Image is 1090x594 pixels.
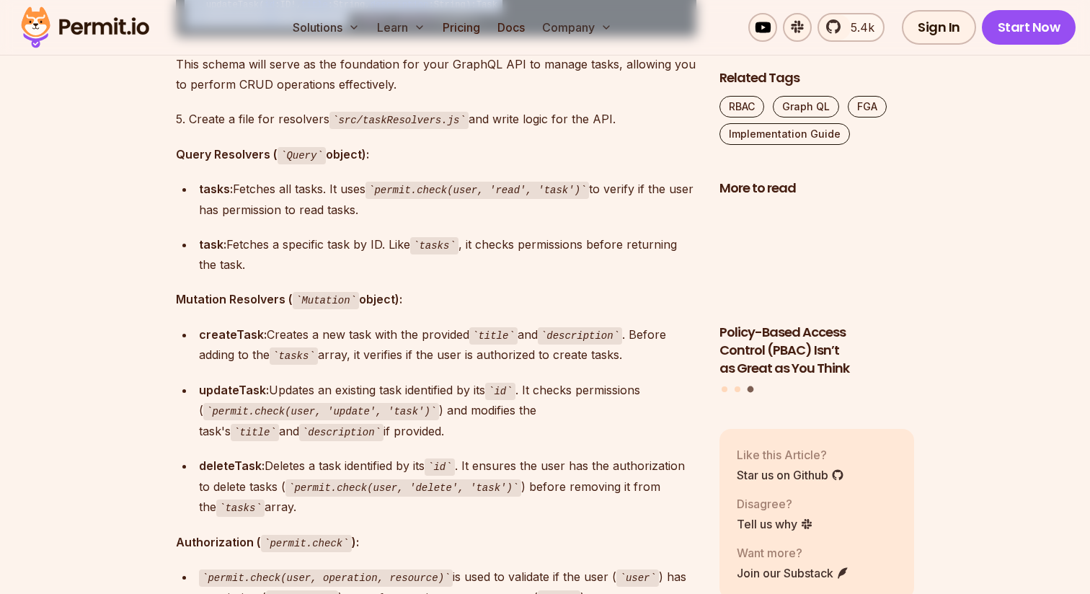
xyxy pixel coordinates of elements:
[14,3,156,52] img: Permit logo
[176,535,261,549] strong: Authorization (
[176,292,293,306] strong: Mutation Resolvers (
[747,386,753,393] button: Go to slide 3
[293,292,359,309] code: Mutation
[199,383,269,397] strong: updateTask:
[270,347,318,365] code: tasks
[492,13,531,42] a: Docs
[719,206,914,395] div: Posts
[719,69,914,87] h2: Related Tags
[199,324,696,365] div: Creates a new task with the provided and . Before adding to the array, it verifies if the user is...
[329,112,469,129] code: src/taskResolvers.js
[902,10,976,45] a: Sign In
[735,386,740,392] button: Go to slide 2
[199,380,696,442] div: Updates an existing task identified by its . It checks permissions ( ) and modifies the task's an...
[437,13,486,42] a: Pricing
[773,96,839,118] a: Graph QL
[982,10,1076,45] a: Start Now
[199,234,696,275] div: Fetches a specific task by ID. Like , it checks permissions before returning the task.
[737,515,813,533] a: Tell us why
[538,327,622,345] code: description
[176,109,696,130] p: 5. Create a file for resolvers and write logic for the API.
[737,495,813,513] p: Disagree?
[737,544,849,562] p: Want more?
[199,458,265,473] strong: deleteTask:
[719,96,764,118] a: RBAC
[352,535,359,549] strong: ):
[299,424,384,441] code: description
[719,206,914,316] img: Policy-Based Access Control (PBAC) Isn’t as Great as You Think
[719,123,850,145] a: Implementation Guide
[203,403,439,420] code: permit.check(user, 'update', 'task')
[425,458,455,476] code: id
[485,383,515,400] code: id
[817,13,885,42] a: 5.4k
[365,182,589,199] code: permit.check(user, 'read', 'task')
[616,569,658,587] code: user
[848,96,887,118] a: FGA
[285,479,521,497] code: permit.check(user, 'delete', 'task')
[176,147,278,161] strong: Query Resolvers (
[199,456,696,518] div: Deletes a task identified by its . It ensures the user has the authorization to delete tasks ( ) ...
[199,179,696,220] div: Fetches all tasks. It uses to verify if the user has permission to read tasks.
[199,327,267,342] strong: createTask:
[287,13,365,42] button: Solutions
[536,13,618,42] button: Company
[278,147,326,164] code: Query
[261,535,352,552] code: permit.check
[231,424,279,441] code: title
[842,19,874,36] span: 5.4k
[199,237,226,252] strong: task:
[737,564,849,582] a: Join our Substack
[359,292,402,306] strong: object):
[722,386,727,392] button: Go to slide 1
[216,500,265,517] code: tasks
[410,237,458,254] code: tasks
[719,324,914,377] h3: Policy-Based Access Control (PBAC) Isn’t as Great as You Think
[371,13,431,42] button: Learn
[199,569,453,587] code: permit.check(user, operation, resource)
[719,179,914,198] h2: More to read
[326,147,369,161] strong: object):
[737,446,844,464] p: Like this Article?
[199,182,233,196] strong: tasks:
[176,54,696,94] p: This schema will serve as the foundation for your GraphQL API to manage tasks, allowing you to pe...
[719,206,914,378] li: 3 of 3
[737,466,844,484] a: Star us on Github
[469,327,518,345] code: title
